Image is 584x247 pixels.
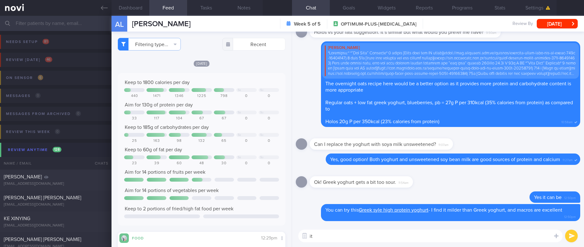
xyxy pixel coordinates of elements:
span: Yes, good option! Both yoghurt and unsweetened soy bean milk are good sources of protein and calcium [330,157,560,162]
div: Sa [238,88,241,92]
span: 46 [45,57,52,62]
span: 11:27am [563,156,573,162]
span: [PERSON_NAME] [4,174,42,179]
div: 104 [169,116,189,121]
span: Aim for 14 portions of vegetables per week [125,188,219,193]
div: Sa [238,133,241,137]
span: Keep to 1800 calories per day [125,80,190,85]
span: 9:50am [486,29,496,35]
a: Greek syle high protein yoghurt [359,208,428,213]
div: 30 [214,161,234,166]
div: Messages [4,92,42,100]
div: 23 [124,161,145,166]
div: 98 [169,139,189,143]
div: On sensor [4,74,45,82]
div: Su [260,133,264,137]
div: 163 [146,139,167,143]
span: You can try this - I find it milder than Greek yoghurt, and macros are excellent [325,208,562,213]
div: Su [260,156,264,159]
span: Keep to 185g of carbohydrates per day [125,125,209,130]
div: Review anytime [6,146,63,154]
span: 0 [76,111,81,116]
span: 6 [38,75,43,80]
div: 0 [259,94,279,99]
span: [PERSON_NAME] [PERSON_NAME] [4,237,81,242]
div: Sa [238,156,241,159]
div: 67 [192,116,212,121]
span: Holos vs your last suggestion. It’s similar but what would you prefer me have? [314,30,484,35]
button: Filtering type... [118,38,181,51]
div: 65 [214,139,234,143]
span: Holos 20g P per 350kcal (23% calories from protein) [325,119,439,124]
span: [DATE] [194,61,209,67]
div: 0 [259,139,279,143]
div: Review this week [4,128,62,136]
span: 11:07am [438,141,449,147]
div: 0 [236,139,257,143]
div: Chats [86,157,112,170]
div: [EMAIL_ADDRESS][DOMAIN_NAME] [4,202,108,207]
span: The overnight oats recipe here would be a better option as it provides more protein and carbohydr... [325,81,571,93]
div: Needs setup [4,38,51,46]
div: [EMAIL_ADDRESS][DOMAIN_NAME] [4,182,108,186]
div: 117 [146,116,167,121]
span: 0 [35,93,41,98]
div: Su [260,88,264,92]
span: [PERSON_NAME] [132,20,191,28]
div: *Loremipsu:* *“Dol Sita” Consecte* 0 adipis [Elits doei tem IN utlab](etdol://mag.aliquaeni.adm.v... [325,51,576,76]
span: [PERSON_NAME] [PERSON_NAME] [4,195,81,200]
span: KE XINYING [4,216,30,221]
div: [EMAIL_ADDRESS][DOMAIN_NAME] [4,223,108,228]
div: Messages from Archived [4,110,83,118]
span: 12:29pm [261,236,277,240]
span: 10:58am [561,118,573,124]
div: 33 [124,116,145,121]
div: 25 [124,139,145,143]
span: 11:54am [398,179,409,185]
span: 81 [43,39,49,44]
span: 0 [55,129,60,134]
div: 39 [146,161,167,166]
div: 67 [214,116,234,121]
div: 1471 [146,94,167,99]
span: Aim for 130g of protein per day [125,102,193,107]
div: Food [129,235,154,240]
div: Review [DATE] [4,56,54,64]
div: 48 [192,161,212,166]
span: Keep to 2 portions of fried/high fat food per week [125,206,233,211]
div: 0 [236,116,257,121]
span: Aim for 14 portions of fruits per week [125,170,205,175]
div: 1225 [192,94,212,99]
div: 132 [192,139,212,143]
div: 1346 [169,94,189,99]
span: 128 [53,147,61,152]
div: 0 [259,116,279,121]
span: Review By [512,21,533,27]
span: 12:50pm [564,194,576,200]
span: 12:50pm [564,213,576,219]
div: Sa [238,111,241,114]
span: Ok! Greek yoghurt gets a bit too sour. [314,180,396,185]
div: 440 [124,94,145,99]
span: Regular oats + low fat greek yoghurt, blueberries, pb = 27g P per 310kcal (35% calories from prot... [325,100,573,111]
div: 60 [169,161,189,166]
span: OPTIMUM-PLUS-[MEDICAL_DATA] [341,21,416,27]
span: Yes it can be [534,195,562,200]
div: AL [108,12,131,36]
div: 798 [214,94,234,99]
span: Keep to 60g of fat per day [125,147,182,152]
div: [PERSON_NAME] [325,45,576,51]
span: Can I replace the yoghurt with soya milk unsweetened? [314,142,436,147]
div: 0 [259,161,279,166]
button: [DATE] [537,19,578,28]
div: 0 [236,94,257,99]
div: 0 [236,161,257,166]
strong: Week 5 of 5 [294,21,321,27]
div: Su [260,111,264,114]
